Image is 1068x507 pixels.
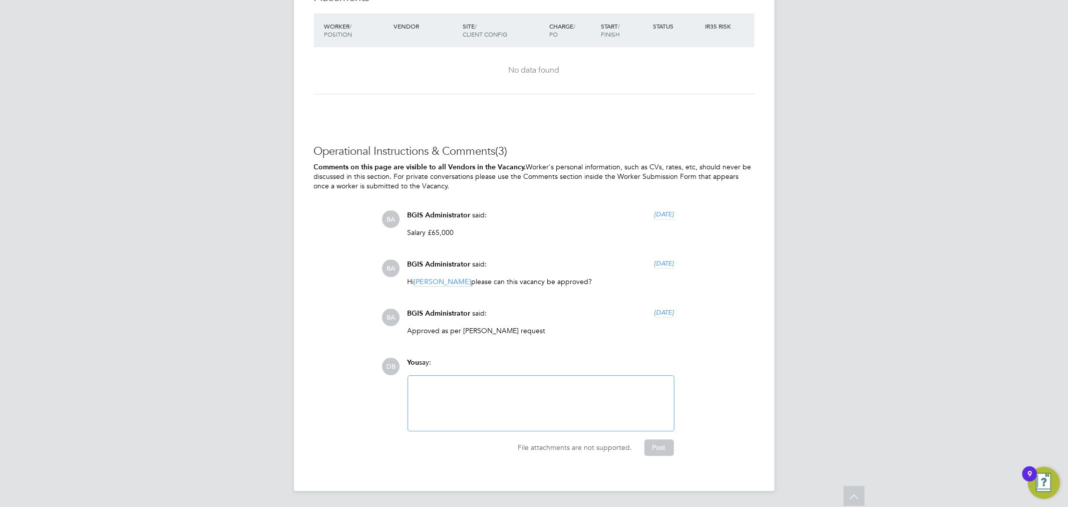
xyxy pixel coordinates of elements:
b: Comments on this page are visible to all Vendors in the Vacancy. [314,163,526,171]
div: Worker [322,17,391,43]
span: BGIS Administrator [408,260,471,269]
span: said: [473,210,487,219]
p: Hi please can this vacancy be approved? [408,277,674,286]
span: BA [383,309,400,326]
p: Salary £65,000 [408,228,674,237]
span: BGIS Administrator [408,211,471,219]
div: Status [650,17,702,35]
div: Start [598,17,650,43]
span: said: [473,260,487,269]
span: BA [383,210,400,228]
span: said: [473,309,487,318]
span: [DATE] [654,308,674,317]
span: [DATE] [654,210,674,218]
span: / Finish [601,22,620,38]
span: [PERSON_NAME] [414,277,472,287]
button: Post [644,439,674,455]
button: Open Resource Center, 9 new notifications [1028,467,1060,499]
p: Worker's personal information, such as CVs, rates, etc, should never be discussed in this section... [314,162,755,190]
div: Vendor [391,17,460,35]
span: (3) [496,144,508,158]
h3: Operational Instructions & Comments [314,144,755,159]
span: DB [383,358,400,375]
span: / Client Config [463,22,507,38]
span: BA [383,260,400,277]
div: Site [460,17,547,43]
span: File attachments are not supported. [518,443,632,452]
span: / PO [549,22,575,38]
div: No data found [324,65,745,76]
div: IR35 Risk [702,17,737,35]
p: Approved as per [PERSON_NAME] request [408,326,674,335]
span: BGIS Administrator [408,309,471,318]
span: / Position [324,22,352,38]
span: You [408,358,420,367]
div: 9 [1027,474,1032,487]
span: [DATE] [654,259,674,268]
div: say: [408,358,674,375]
div: Charge [547,17,599,43]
